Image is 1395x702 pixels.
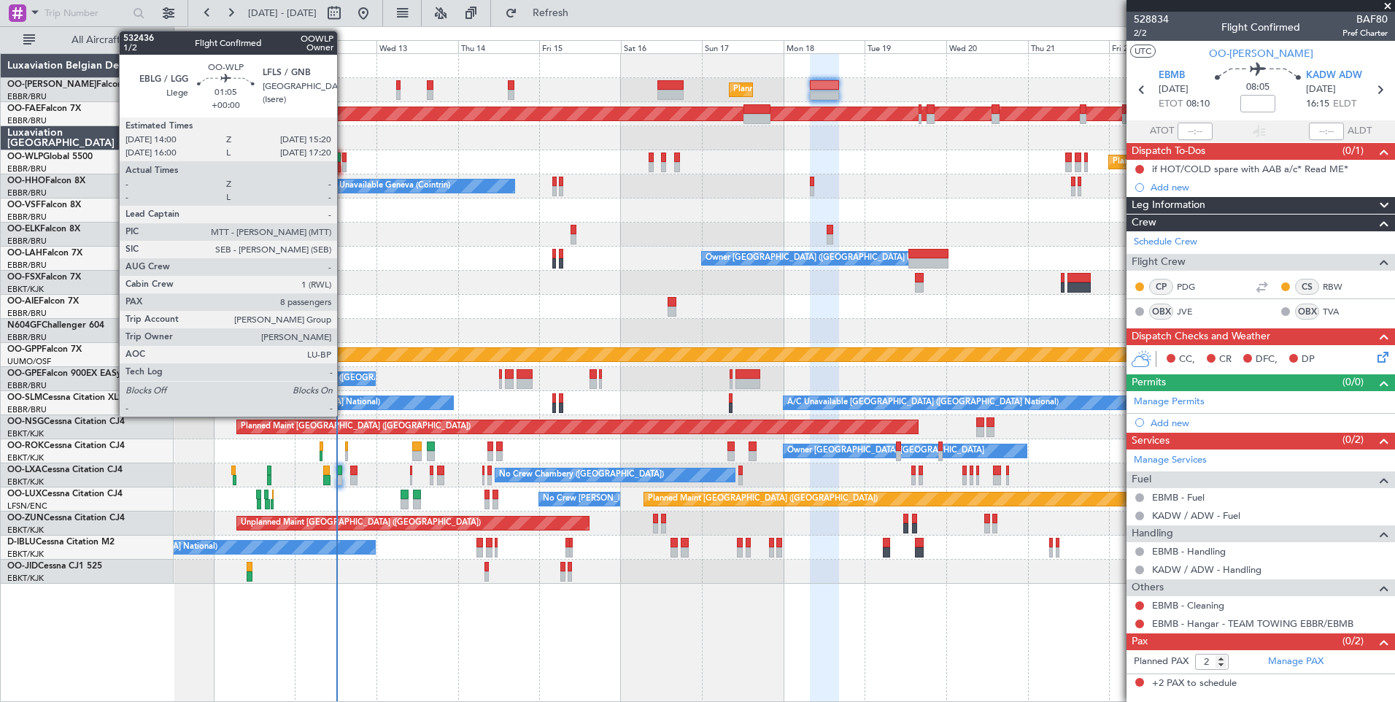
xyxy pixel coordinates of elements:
[7,332,47,343] a: EBBR/BRU
[1306,69,1362,83] span: KADW ADW
[787,392,1059,414] div: A/C Unavailable [GEOGRAPHIC_DATA] ([GEOGRAPHIC_DATA] National)
[177,29,201,42] div: [DATE]
[7,417,125,426] a: OO-NSGCessna Citation CJ4
[7,441,125,450] a: OO-ROKCessna Citation CJ4
[1323,305,1356,318] a: TVA
[1348,124,1372,139] span: ALDT
[1178,123,1213,140] input: --:--
[7,273,41,282] span: OO-FSX
[7,369,128,378] a: OO-GPEFalcon 900EX EASy II
[7,201,41,209] span: OO-VSF
[7,490,123,498] a: OO-LUXCessna Citation CJ4
[7,249,42,258] span: OO-LAH
[7,369,42,378] span: OO-GPE
[1342,12,1388,27] span: BAF80
[1186,97,1210,112] span: 08:10
[1151,181,1388,193] div: Add new
[1134,395,1205,409] a: Manage Permits
[1132,433,1170,450] span: Services
[1159,69,1185,83] span: EBMB
[45,2,128,24] input: Trip Number
[1132,633,1148,650] span: Pax
[7,428,44,439] a: EBKT/KJK
[7,466,42,474] span: OO-LXA
[7,212,47,223] a: EBBR/BRU
[7,441,44,450] span: OO-ROK
[1209,46,1313,61] span: OO-[PERSON_NAME]
[7,153,93,161] a: OO-WLPGlobal 5500
[7,549,44,560] a: EBKT/KJK
[248,7,317,20] span: [DATE] - [DATE]
[1152,599,1224,612] a: EBMB - Cleaning
[1132,579,1164,596] span: Others
[7,91,47,102] a: EBBR/BRU
[520,8,581,18] span: Refresh
[1151,417,1388,429] div: Add new
[1152,163,1348,175] div: if HOT/COLD spare with AAB a/c* Read ME*
[217,368,462,390] div: No Crew [GEOGRAPHIC_DATA] ([GEOGRAPHIC_DATA] National)
[543,488,718,510] div: No Crew [PERSON_NAME] ([PERSON_NAME])
[7,225,80,234] a: OO-ELKFalcon 8X
[1342,27,1388,39] span: Pref Charter
[7,273,81,282] a: OO-FSXFalcon 7X
[241,512,481,534] div: Unplanned Maint [GEOGRAPHIC_DATA] ([GEOGRAPHIC_DATA])
[1132,328,1270,345] span: Dispatch Checks and Weather
[1177,305,1210,318] a: JVE
[1256,352,1278,367] span: DFC,
[7,538,115,547] a: D-IBLUCessna Citation M2
[7,452,44,463] a: EBKT/KJK
[1132,374,1166,391] span: Permits
[7,562,38,571] span: OO-JID
[706,247,941,269] div: Owner [GEOGRAPHIC_DATA] ([GEOGRAPHIC_DATA] National)
[1246,80,1270,95] span: 08:05
[1306,82,1336,97] span: [DATE]
[7,308,47,319] a: EBBR/BRU
[787,440,984,462] div: Owner [GEOGRAPHIC_DATA]-[GEOGRAPHIC_DATA]
[1132,254,1186,271] span: Flight Crew
[7,297,79,306] a: OO-AIEFalcon 7X
[7,163,47,174] a: EBBR/BRU
[1150,124,1174,139] span: ATOT
[1130,45,1156,58] button: UTC
[7,201,81,209] a: OO-VSFFalcon 8X
[1177,280,1210,293] a: PDG
[621,40,703,53] div: Sat 16
[1132,215,1156,231] span: Crew
[1132,143,1205,160] span: Dispatch To-Dos
[7,115,47,126] a: EBBR/BRU
[7,417,44,426] span: OO-NSG
[784,40,865,53] div: Mon 18
[539,40,621,53] div: Fri 15
[1159,82,1189,97] span: [DATE]
[7,356,51,367] a: UUMO/OSF
[1152,617,1353,630] a: EBMB - Hangar - TEAM TOWING EBBR/EBMB
[946,40,1028,53] div: Wed 20
[7,393,42,402] span: OO-SLM
[7,466,123,474] a: OO-LXACessna Citation CJ4
[1134,235,1197,250] a: Schedule Crew
[7,501,47,512] a: LFSN/ENC
[1302,352,1315,367] span: DP
[7,225,40,234] span: OO-ELK
[1268,655,1323,669] a: Manage PAX
[1132,197,1205,214] span: Leg Information
[1152,509,1240,522] a: KADW / ADW - Fuel
[322,175,450,197] div: A/C Unavailable Geneva (Cointrin)
[7,380,47,391] a: EBBR/BRU
[7,260,47,271] a: EBBR/BRU
[1152,491,1205,504] a: EBMB - Fuel
[1134,453,1207,468] a: Manage Services
[7,104,41,113] span: OO-FAE
[7,345,42,354] span: OO-GPP
[1342,143,1364,158] span: (0/1)
[7,153,43,161] span: OO-WLP
[7,177,45,185] span: OO-HHO
[7,514,44,522] span: OO-ZUN
[648,488,878,510] div: Planned Maint [GEOGRAPHIC_DATA] ([GEOGRAPHIC_DATA])
[7,404,47,415] a: EBBR/BRU
[7,514,125,522] a: OO-ZUNCessna Citation CJ4
[1152,545,1226,558] a: EBMB - Handling
[865,40,946,53] div: Tue 19
[1134,27,1169,39] span: 2/2
[38,35,154,45] span: All Aircraft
